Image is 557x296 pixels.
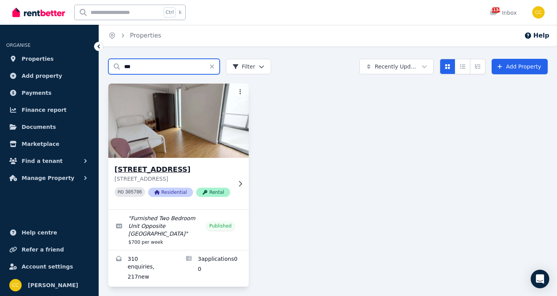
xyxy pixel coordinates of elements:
[105,82,252,160] img: 291 Broadway, Glebe
[28,281,78,290] span: [PERSON_NAME]
[490,9,517,17] div: Inbox
[492,59,548,74] a: Add Property
[232,63,255,70] span: Filter
[470,59,485,74] button: Expanded list view
[6,136,92,152] a: Marketplace
[6,102,92,118] a: Finance report
[22,262,73,271] span: Account settings
[209,59,220,74] button: Clear search
[491,7,501,13] span: 1134
[532,6,545,19] img: chany chen
[226,59,271,74] button: Filter
[22,105,67,115] span: Finance report
[108,84,249,209] a: 291 Broadway, Glebe[STREET_ADDRESS][STREET_ADDRESS]PID 305706ResidentialRental
[22,122,56,132] span: Documents
[130,32,161,39] a: Properties
[440,59,485,74] div: View options
[455,59,470,74] button: Compact list view
[22,156,63,166] span: Find a tenant
[178,250,248,287] a: Applications for 291 Broadway, Glebe
[148,188,193,197] span: Residential
[6,51,92,67] a: Properties
[6,85,92,101] a: Payments
[6,225,92,240] a: Help centre
[125,190,142,195] code: 305706
[179,9,181,15] span: k
[235,87,246,98] button: More options
[6,119,92,135] a: Documents
[6,43,31,48] span: ORGANISE
[22,245,64,254] span: Refer a friend
[99,25,171,46] nav: Breadcrumb
[22,71,62,80] span: Add property
[114,175,232,183] p: [STREET_ADDRESS]
[196,188,230,197] span: Rental
[6,259,92,274] a: Account settings
[440,59,455,74] button: Card view
[359,59,434,74] button: Recently Updated
[108,210,249,250] a: Edit listing: Furnished Two Bedroom Unit Opposite Sydney Uni
[108,250,178,287] a: Enquiries for 291 Broadway, Glebe
[524,31,549,40] button: Help
[22,88,51,98] span: Payments
[6,242,92,257] a: Refer a friend
[22,173,74,183] span: Manage Property
[9,279,22,291] img: chany chen
[375,63,419,70] span: Recently Updated
[164,7,176,17] span: Ctrl
[22,139,59,149] span: Marketplace
[6,68,92,84] a: Add property
[6,153,92,169] button: Find a tenant
[118,190,124,194] small: PID
[22,54,54,63] span: Properties
[531,270,549,288] div: Open Intercom Messenger
[22,228,57,237] span: Help centre
[6,170,92,186] button: Manage Property
[12,7,65,18] img: RentBetter
[114,164,232,175] h3: [STREET_ADDRESS]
